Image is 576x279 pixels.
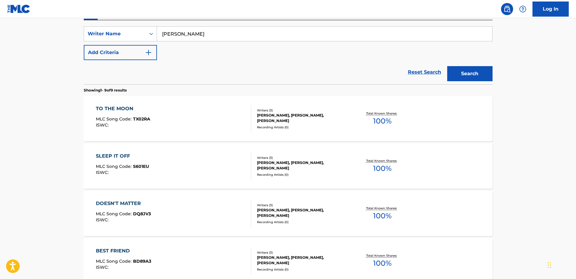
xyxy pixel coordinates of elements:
span: ISWC : [96,170,110,175]
img: help [519,5,526,13]
div: Recording Artists ( 0 ) [257,125,348,130]
div: Writers ( 3 ) [257,156,348,160]
div: DOESN'T MATTER [96,200,151,207]
form: Search Form [84,26,493,84]
iframe: Chat Widget [546,250,576,279]
span: TX02RA [133,116,150,122]
div: Recording Artists ( 0 ) [257,220,348,224]
span: MLC Song Code : [96,258,133,264]
span: MLC Song Code : [96,116,133,122]
div: TO THE MOON [96,105,150,112]
span: 100 % [373,210,392,221]
button: Add Criteria [84,45,157,60]
p: Total Known Shares: [366,159,399,163]
a: Reset Search [405,66,444,79]
a: Log In [532,2,569,17]
div: BEST FRIEND [96,247,151,255]
img: 9d2ae6d4665cec9f34b9.svg [145,49,152,56]
span: MLC Song Code : [96,211,133,216]
div: Writers ( 3 ) [257,203,348,207]
div: [PERSON_NAME], [PERSON_NAME], [PERSON_NAME] [257,113,348,123]
div: [PERSON_NAME], [PERSON_NAME], [PERSON_NAME] [257,207,348,218]
div: Writers ( 3 ) [257,108,348,113]
div: SLEEP IT OFF [96,152,149,160]
span: DQ8JV3 [133,211,151,216]
a: Public Search [501,3,513,15]
div: Writers ( 3 ) [257,250,348,255]
img: MLC Logo [7,5,31,13]
p: Total Known Shares: [366,111,399,116]
div: Recording Artists ( 0 ) [257,172,348,177]
img: search [503,5,511,13]
div: [PERSON_NAME], [PERSON_NAME], [PERSON_NAME] [257,255,348,266]
span: 100 % [373,258,392,269]
span: S601EU [133,164,149,169]
a: SLEEP IT OFFMLC Song Code:S601EUISWC:Writers (3)[PERSON_NAME], [PERSON_NAME], [PERSON_NAME]Record... [84,143,493,189]
div: Drag [548,256,551,274]
button: Search [447,66,493,81]
div: Recording Artists ( 0 ) [257,267,348,272]
span: MLC Song Code : [96,164,133,169]
span: BD89A3 [133,258,151,264]
span: 100 % [373,116,392,127]
p: Showing 1 - 9 of 9 results [84,88,127,93]
a: TO THE MOONMLC Song Code:TX02RAISWC:Writers (3)[PERSON_NAME], [PERSON_NAME], [PERSON_NAME]Recordi... [84,96,493,141]
div: Help [517,3,529,15]
span: ISWC : [96,217,110,223]
p: Total Known Shares: [366,253,399,258]
a: DOESN'T MATTERMLC Song Code:DQ8JV3ISWC:Writers (3)[PERSON_NAME], [PERSON_NAME], [PERSON_NAME]Reco... [84,191,493,236]
span: 100 % [373,163,392,174]
div: Writer Name [88,30,142,37]
div: [PERSON_NAME], [PERSON_NAME], [PERSON_NAME] [257,160,348,171]
p: Total Known Shares: [366,206,399,210]
span: ISWC : [96,265,110,270]
span: ISWC : [96,122,110,128]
